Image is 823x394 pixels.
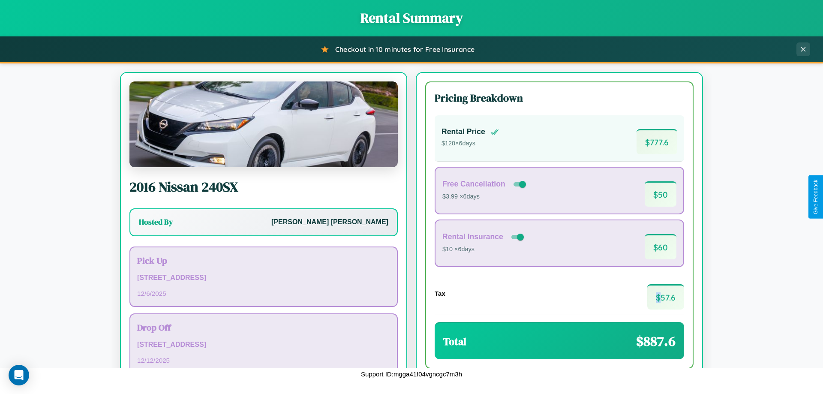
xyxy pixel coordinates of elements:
p: [PERSON_NAME] [PERSON_NAME] [271,216,388,229]
p: $3.99 × 6 days [442,191,528,202]
h3: Pick Up [137,254,390,267]
p: [STREET_ADDRESS] [137,339,390,351]
img: Nissan 240SX [129,81,398,167]
span: $ 777.6 [637,129,677,154]
h1: Rental Summary [9,9,814,27]
h4: Rental Price [442,127,485,136]
h4: Tax [435,290,445,297]
p: $ 120 × 6 days [442,138,499,149]
div: Open Intercom Messenger [9,365,29,385]
h2: 2016 Nissan 240SX [129,177,398,196]
span: $ 57.6 [647,284,684,310]
span: $ 887.6 [636,332,676,351]
span: $ 60 [645,234,676,259]
h3: Hosted By [139,217,173,227]
span: Checkout in 10 minutes for Free Insurance [335,45,475,54]
h4: Free Cancellation [442,180,505,189]
h3: Total [443,334,466,349]
p: [STREET_ADDRESS] [137,272,390,284]
h3: Drop Off [137,321,390,334]
p: Support ID: mgga41f04vgncgc7m3h [361,368,462,380]
h4: Rental Insurance [442,232,503,241]
p: $10 × 6 days [442,244,526,255]
p: 12 / 6 / 2025 [137,288,390,299]
p: 12 / 12 / 2025 [137,355,390,366]
div: Give Feedback [813,180,819,214]
span: $ 50 [645,181,676,207]
h3: Pricing Breakdown [435,91,684,105]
